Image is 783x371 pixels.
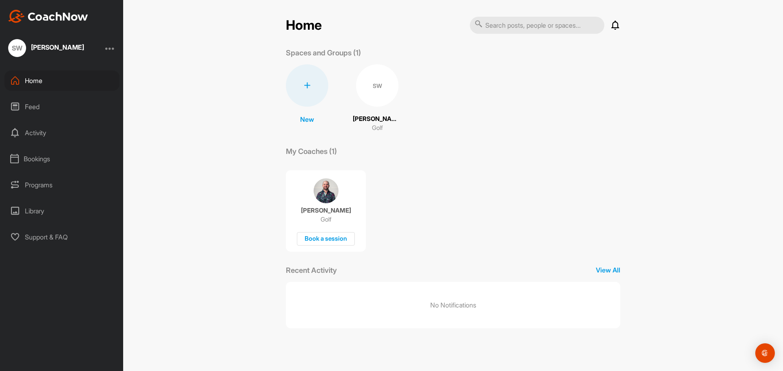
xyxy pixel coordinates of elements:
[286,146,337,157] p: My Coaches (1)
[300,114,314,124] p: New
[286,47,361,58] p: Spaces and Groups (1)
[4,123,119,143] div: Activity
[470,17,604,34] input: Search posts, people or spaces...
[353,114,402,124] p: [PERSON_NAME]
[297,232,355,246] div: Book a session
[286,265,337,276] p: Recent Activity
[8,10,88,23] img: CoachNow
[8,39,26,57] div: SW
[4,97,119,117] div: Feed
[4,201,119,221] div: Library
[31,44,84,50] div: [PERSON_NAME]
[596,265,620,275] p: View All
[372,123,383,133] p: Golf
[430,300,476,310] p: No Notifications
[286,18,322,33] h2: Home
[356,64,398,107] div: SW
[4,149,119,169] div: Bookings
[353,64,402,133] a: SW[PERSON_NAME]Golf
[314,178,338,203] img: coach avatar
[4,175,119,195] div: Programs
[301,206,351,215] p: [PERSON_NAME]
[4,70,119,91] div: Home
[321,215,332,224] p: Golf
[4,227,119,247] div: Support & FAQ
[755,343,775,363] div: Open Intercom Messenger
